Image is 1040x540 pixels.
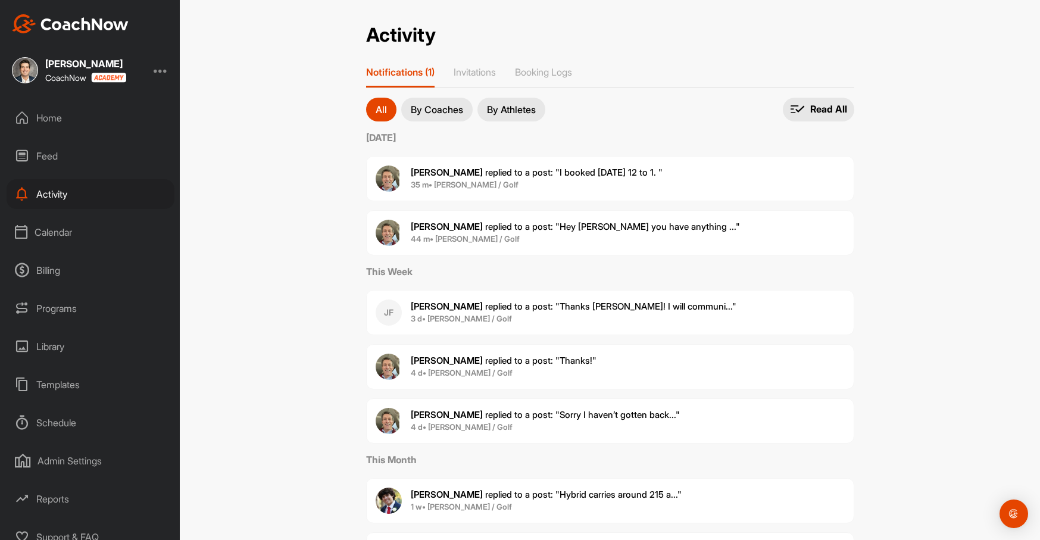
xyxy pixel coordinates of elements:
[7,332,174,361] div: Library
[515,66,572,78] p: Booking Logs
[411,409,680,420] span: replied to a post : "Sorry I haven’t gotten back..."
[366,264,854,279] label: This Week
[366,452,854,467] label: This Month
[7,294,174,323] div: Programs
[12,14,129,33] img: CoachNow
[376,299,402,326] div: JF
[411,489,682,500] span: replied to a post : "Hybrid carries around 215 a..."
[7,255,174,285] div: Billing
[366,24,436,47] h2: Activity
[7,484,174,514] div: Reports
[810,103,847,116] p: Read All
[411,502,512,511] b: 1 w • [PERSON_NAME] / Golf
[45,73,126,83] div: CoachNow
[7,446,174,476] div: Admin Settings
[376,105,387,114] p: All
[411,368,513,377] b: 4 d • [PERSON_NAME] / Golf
[376,354,402,380] img: user avatar
[376,408,402,434] img: user avatar
[7,179,174,209] div: Activity
[7,408,174,438] div: Schedule
[12,57,38,83] img: square_364eeb837e6a19eee05b29092425e8b6.jpg
[411,180,519,189] b: 35 m • [PERSON_NAME] / Golf
[411,105,463,114] p: By Coaches
[411,314,512,323] b: 3 d • [PERSON_NAME] / Golf
[411,301,736,312] span: replied to a post : "Thanks [PERSON_NAME]! I will communi..."
[366,66,435,78] p: Notifications (1)
[7,103,174,133] div: Home
[411,489,483,500] b: [PERSON_NAME]
[411,409,483,420] b: [PERSON_NAME]
[376,488,402,514] img: user avatar
[91,73,126,83] img: CoachNow acadmey
[7,141,174,171] div: Feed
[45,59,126,68] div: [PERSON_NAME]
[411,301,483,312] b: [PERSON_NAME]
[454,66,496,78] p: Invitations
[376,220,402,246] img: user avatar
[411,167,483,178] b: [PERSON_NAME]
[7,217,174,247] div: Calendar
[411,221,483,232] b: [PERSON_NAME]
[1000,500,1028,528] div: Open Intercom Messenger
[411,355,596,366] span: replied to a post : "Thanks!"
[376,166,402,192] img: user avatar
[411,167,663,178] span: replied to a post : "I booked [DATE] 12 to 1. "
[411,422,513,432] b: 4 d • [PERSON_NAME] / Golf
[366,130,854,145] label: [DATE]
[411,221,740,232] span: replied to a post : "Hey [PERSON_NAME] you have anything ..."
[401,98,473,121] button: By Coaches
[366,98,396,121] button: All
[411,234,520,244] b: 44 m • [PERSON_NAME] / Golf
[411,355,483,366] b: [PERSON_NAME]
[487,105,536,114] p: By Athletes
[7,370,174,399] div: Templates
[477,98,545,121] button: By Athletes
